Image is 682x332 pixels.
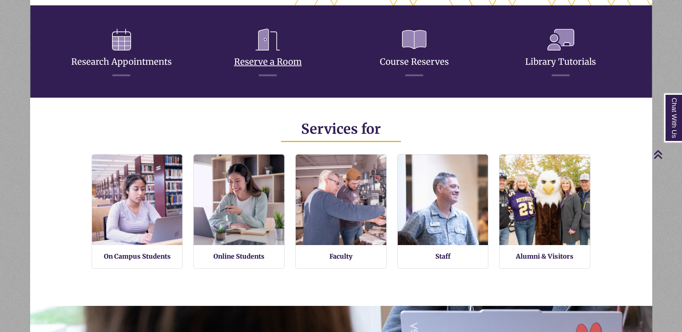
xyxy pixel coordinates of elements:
[653,150,680,159] a: Back to Top
[516,252,574,260] a: Alumni & Visitors
[234,39,302,67] a: Reserve a Room
[71,39,172,67] a: Research Appointments
[301,121,381,137] span: Services for
[213,252,265,260] a: Online Students
[499,155,590,245] img: Alumni and Visitors Services
[435,252,450,260] a: Staff
[296,155,386,245] img: Faculty Resources
[398,155,488,245] img: Staff Services
[525,39,596,67] a: Library Tutorials
[329,252,353,260] a: Faculty
[104,252,171,260] a: On Campus Students
[92,155,183,245] img: On Campus Students Services
[194,155,284,245] img: Online Students Services
[380,39,449,67] a: Course Reserves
